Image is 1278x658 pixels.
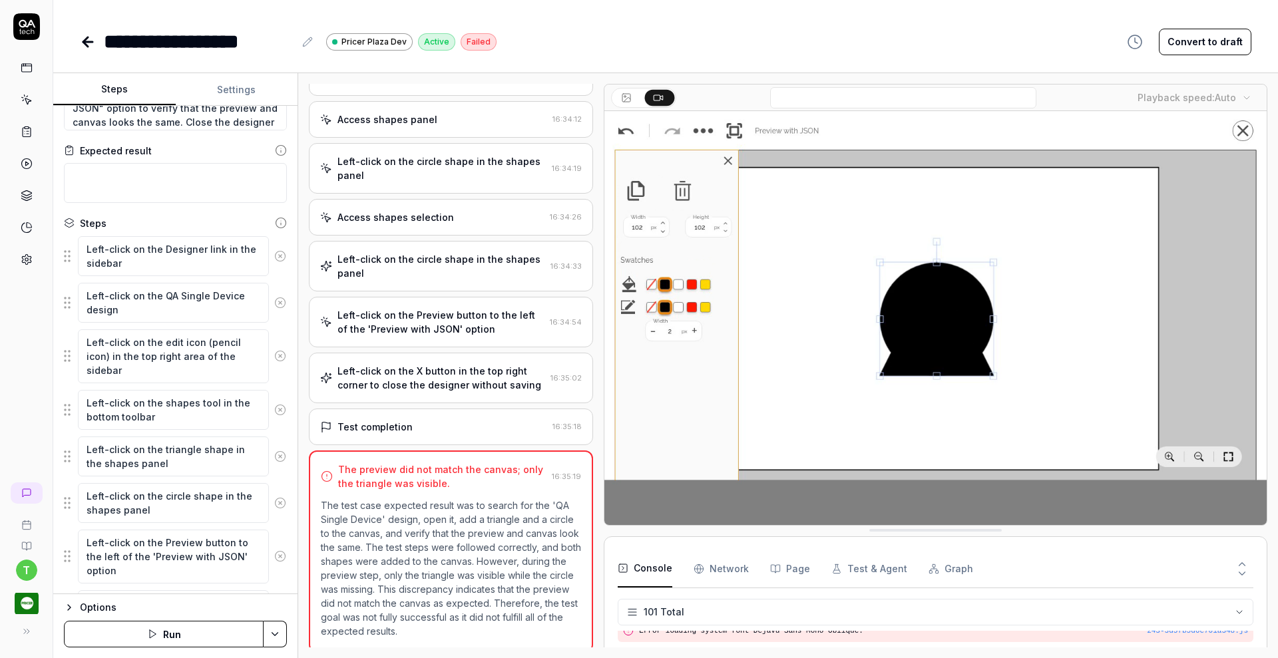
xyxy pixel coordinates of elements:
time: 16:35:02 [550,373,582,383]
div: Suggestions [64,236,287,277]
button: Remove step [269,543,292,570]
div: Suggestions [64,529,287,584]
div: Access shapes panel [337,112,437,126]
div: Steps [80,216,106,230]
time: 16:34:33 [550,261,582,271]
button: Graph [929,550,973,587]
time: 16:34:12 [552,114,582,124]
div: Options [80,599,287,615]
div: Left-click on the circle shape in the shapes panel [337,154,546,182]
div: Test completion [337,420,413,434]
div: Left-click on the X button in the top right corner to close the designer without saving [337,364,545,392]
button: 243-3d5fb5d6e701a348.js [1147,625,1248,637]
div: Expected result [80,144,152,158]
button: Page [770,550,810,587]
div: Playback speed: [1138,90,1236,104]
div: Suggestions [64,589,287,645]
button: Test & Agent [831,550,907,587]
span: Pricer Plaza Dev [341,36,407,48]
time: 16:34:19 [552,164,582,173]
div: The preview did not match the canvas; only the triangle was visible. [338,462,546,490]
div: Failed [461,33,497,51]
button: Run [64,621,264,647]
div: Suggestions [64,329,287,384]
time: 16:35:19 [552,472,581,481]
time: 16:34:26 [550,212,582,222]
button: Remove step [269,343,292,369]
a: New conversation [11,482,43,504]
button: Convert to draft [1159,29,1251,55]
a: Pricer Plaza Dev [326,33,413,51]
button: Remove step [269,243,292,269]
button: Steps [53,74,176,106]
div: Suggestions [64,282,287,323]
p: The test case expected result was to search for the 'QA Single Device' design, open it, add a tri... [321,498,581,638]
button: Pricer.com Logo [5,581,47,618]
button: Options [64,599,287,615]
button: Remove step [269,443,292,470]
button: Remove step [269,490,292,516]
button: View version history [1119,29,1151,55]
button: Settings [176,74,298,106]
button: Remove step [269,289,292,316]
div: Active [418,33,455,51]
div: Access shapes selection [337,210,454,224]
a: Documentation [5,530,47,552]
div: Left-click on the circle shape in the shapes panel [337,252,545,280]
div: Suggestions [64,436,287,477]
img: Pricer.com Logo [15,591,39,615]
a: Book a call with us [5,509,47,530]
div: Suggestions [64,389,287,430]
button: Console [618,550,672,587]
time: 16:34:54 [550,317,582,327]
time: 16:35:18 [552,422,582,431]
button: Network [694,550,749,587]
pre: Error loading system font DejaVu Sans Mono Oblique: [639,625,1248,637]
div: Left-click on the Preview button to the left of the 'Preview with JSON' option [337,308,544,336]
button: t [16,560,37,581]
div: Suggestions [64,482,287,524]
button: Remove step [269,397,292,423]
